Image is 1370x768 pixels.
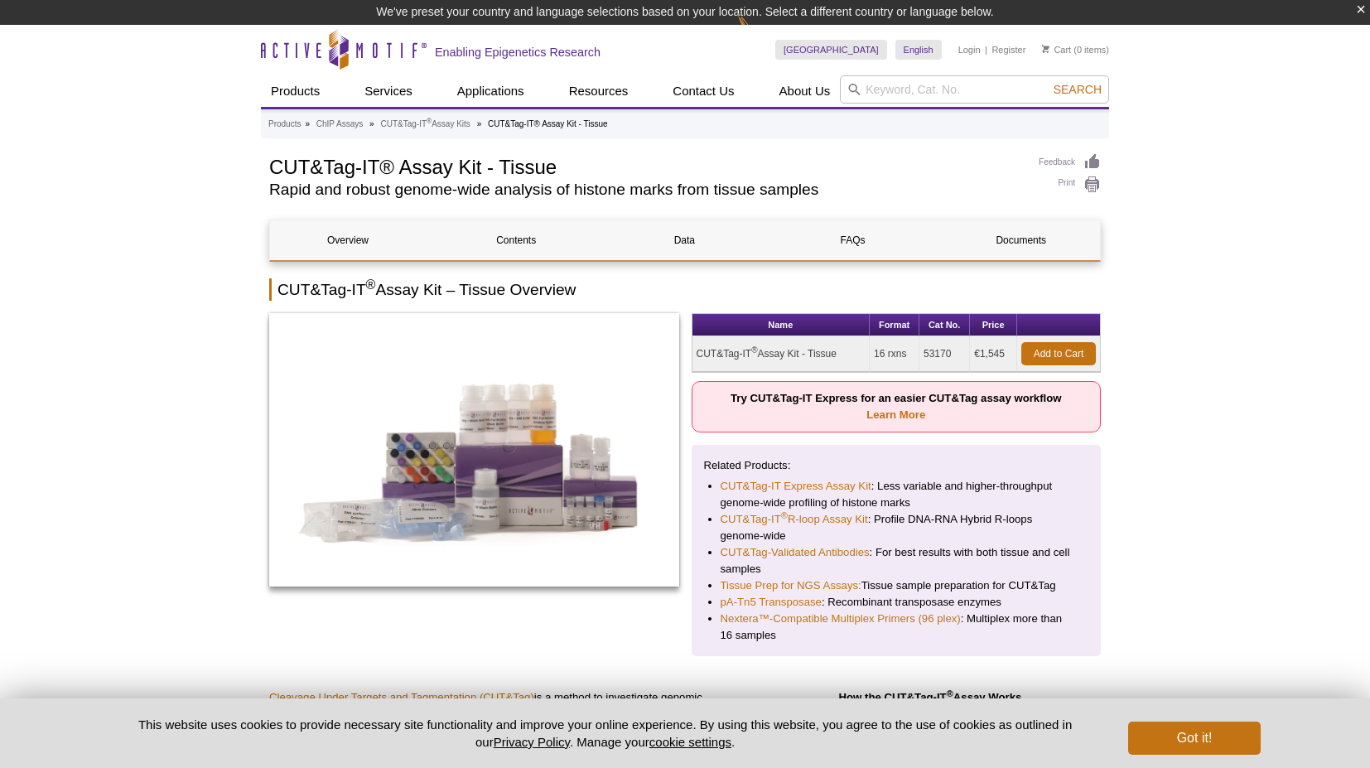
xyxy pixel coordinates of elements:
[919,336,970,372] td: 53170
[895,40,942,60] a: English
[866,408,925,421] a: Learn More
[1049,82,1107,97] button: Search
[268,117,301,132] a: Products
[316,117,364,132] a: ChIP Assays
[721,594,822,611] a: pA-Tn5 Transposase
[839,691,1022,703] strong: How the CUT&Tag-IT Assay Works
[870,314,919,336] th: Format
[649,735,731,749] button: cookie settings
[721,611,1073,644] li: : Multiplex more than 16 samples
[958,44,981,56] a: Login
[721,611,961,627] a: Nextera™-Compatible Multiplex Primers (96 plex)
[447,75,534,107] a: Applications
[721,577,861,594] a: Tissue Prep for NGS Assays:
[269,691,534,703] a: Cleavage Under Targets and Tagmentation (CUT&Tag)
[269,153,1022,178] h1: CUT&Tag-IT® Assay Kit - Tissue
[380,117,470,132] a: CUT&Tag-IT®Assay Kits
[109,716,1101,751] p: This website uses cookies to provide necessary site functionality and improve your online experie...
[261,75,330,107] a: Products
[1039,176,1101,194] a: Print
[366,278,376,292] sup: ®
[751,345,757,355] sup: ®
[1042,44,1071,56] a: Cart
[775,40,887,60] a: [GEOGRAPHIC_DATA]
[721,478,1073,511] li: : Less variable and higher-throughput genome-wide profiling of histone marks
[970,314,1017,336] th: Price
[269,313,679,587] img: CUT&Tag-IT Assay Kit - Tissue
[970,336,1017,372] td: €1,545
[1042,45,1049,53] img: Your Cart
[737,12,781,51] img: Change Here
[427,117,432,125] sup: ®
[919,314,970,336] th: Cat No.
[438,220,594,260] a: Contents
[721,594,1073,611] li: : Recombinant transposase enzymes
[663,75,744,107] a: Contact Us
[1039,153,1101,171] a: Feedback
[731,392,1062,421] strong: Try CUT&Tag-IT Express for an easier CUT&Tag assay workflow
[943,220,1099,260] a: Documents
[692,314,871,336] th: Name
[721,544,870,561] a: CUT&Tag-Validated Antibodies
[305,119,310,128] li: »
[369,119,374,128] li: »
[435,45,601,60] h2: Enabling Epigenetics Research
[985,40,987,60] li: |
[769,75,841,107] a: About Us
[477,119,482,128] li: »
[775,220,931,260] a: FAQs
[704,457,1089,474] p: Related Products:
[721,511,1073,544] li: : Profile DNA-RNA Hybrid R-loops genome-wide
[559,75,639,107] a: Resources
[494,735,570,749] a: Privacy Policy
[721,544,1073,577] li: : For best results with both tissue and cell samples
[1054,83,1102,96] span: Search
[947,688,953,698] sup: ®
[721,511,868,528] a: CUT&Tag-IT®R-loop Assay Kit
[488,119,608,128] li: CUT&Tag-IT® Assay Kit - Tissue
[721,577,1073,594] li: Tissue sample preparation for CUT&Tag
[269,278,1101,301] h2: CUT&Tag-IT Assay Kit – Tissue Overview
[269,182,1022,197] h2: Rapid and robust genome-wide analysis of histone marks from tissue samples
[781,510,788,520] sup: ®
[269,689,747,739] p: is a method to investigate genomic localization of histone modifications and some transcription f...
[840,75,1109,104] input: Keyword, Cat. No.
[270,220,426,260] a: Overview
[721,478,871,495] a: CUT&Tag-IT Express Assay Kit
[692,336,871,372] td: CUT&Tag-IT Assay Kit - Tissue
[1042,40,1109,60] li: (0 items)
[870,336,919,372] td: 16 rxns
[1128,722,1261,755] button: Got it!
[606,220,762,260] a: Data
[355,75,422,107] a: Services
[991,44,1025,56] a: Register
[1021,342,1096,365] a: Add to Cart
